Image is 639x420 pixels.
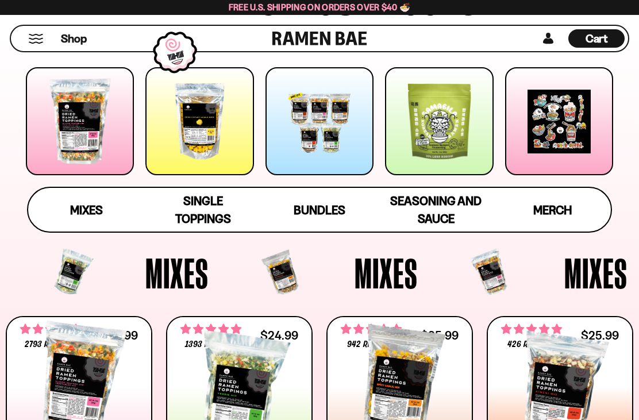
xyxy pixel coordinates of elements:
[378,188,494,232] a: Seasoning and Sauce
[61,29,87,48] a: Shop
[260,330,298,341] div: $24.99
[175,194,231,226] span: Single Toppings
[568,26,625,51] div: Cart
[501,322,562,337] span: 4.76 stars
[28,188,145,232] a: Mixes
[61,31,87,47] span: Shop
[70,203,103,217] span: Mixes
[494,188,611,232] a: Merch
[145,188,261,232] a: Single Toppings
[294,203,345,217] span: Bundles
[229,2,411,13] span: Free U.S. Shipping on Orders over $40 🍜
[355,252,418,294] span: Mixes
[261,188,378,232] a: Bundles
[180,322,241,337] span: 4.76 stars
[390,194,482,226] span: Seasoning and Sauce
[28,34,44,44] button: Mobile Menu Trigger
[533,203,572,217] span: Merch
[586,32,608,45] span: Cart
[20,322,81,337] span: 4.68 stars
[341,322,402,337] span: 4.75 stars
[145,252,209,294] span: Mixes
[564,252,628,294] span: Mixes
[581,330,619,341] div: $25.99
